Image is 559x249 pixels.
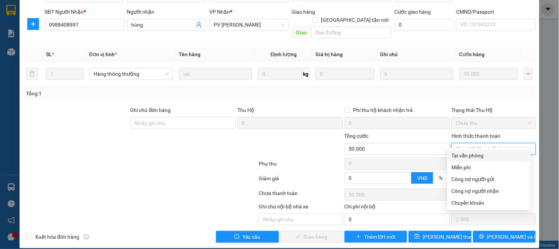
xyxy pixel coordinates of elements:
button: exclamation-circleYêu cầu [216,231,279,243]
button: delete [26,68,38,80]
label: Cước giao hàng [395,9,431,15]
div: Cước gửi hàng sẽ được ghi vào công nợ của người gửi [447,173,531,185]
span: [GEOGRAPHIC_DATA] tận nơi [318,16,392,24]
span: Giao [292,27,311,38]
div: Người nhận [127,8,206,16]
div: Phụ thu [258,160,343,173]
input: Nhập ghi chú [259,214,343,225]
span: [PERSON_NAME] và In [487,233,539,241]
span: save [415,234,420,240]
button: plusThêm ĐH mới [345,231,407,243]
span: info-circle [84,234,89,239]
div: Ghi chú nội bộ nhà xe [259,202,343,214]
span: VP Nhận [209,9,230,15]
div: Công nợ người gửi [452,175,526,183]
input: Dọc đường [311,27,392,38]
span: GN10250276 [74,28,104,33]
div: Cước gửi hàng sẽ được ghi vào công nợ của người nhận [447,185,531,197]
div: Chuyển khoản [452,199,526,207]
input: Ghi Chú [380,68,454,80]
div: Công nợ người nhận [452,187,526,195]
span: [PERSON_NAME] thay đổi [423,233,482,241]
button: save[PERSON_NAME] thay đổi [409,231,471,243]
span: exclamation-circle [234,234,240,240]
span: Phí thu hộ khách nhận trả [350,106,416,114]
span: 11:48:24 [DATE] [70,33,104,39]
button: plus [27,18,39,30]
label: Ghi chú đơn hàng [130,107,171,113]
div: Giảm giá [258,174,343,187]
img: logo [7,17,17,35]
span: Chưa thu [456,117,531,129]
span: Xuất hóa đơn hàng [32,233,82,241]
span: plus [28,21,39,27]
button: printer[PERSON_NAME] và In [473,231,536,243]
span: Đơn vị tính [89,51,117,57]
span: VND [417,175,427,181]
button: checkGiao hàng [280,231,343,243]
span: Cước hàng [460,51,485,57]
span: Giao hàng [292,9,315,15]
div: Chưa thanh toán [258,189,343,202]
span: Nơi gửi: [7,51,15,62]
strong: BIÊN NHẬN GỬI HÀNG HOÁ [25,44,85,50]
span: Thêm ĐH mới [364,233,395,241]
button: plus [524,68,533,80]
div: Tại văn phòng [452,151,526,160]
span: PV Gia Nghĩa [214,19,284,30]
span: Giá trị hàng [315,51,343,57]
span: kg [302,68,310,80]
label: Hình thức thanh toán [451,133,500,139]
div: Tổng: 1 [26,89,216,98]
span: Yêu cầu [242,233,261,241]
div: CMND/Passport [456,8,535,16]
span: plus [356,234,361,240]
input: Cước giao hàng [395,19,454,31]
span: user-add [196,22,202,28]
input: 0 [460,68,518,80]
span: % [439,175,443,181]
div: SĐT Người Nhận [45,8,124,16]
span: Thu Hộ [237,107,254,113]
div: Trạng thái Thu Hộ [451,106,535,114]
span: Tên hàng [179,51,201,57]
strong: CÔNG TY TNHH [GEOGRAPHIC_DATA] 214 QL13 - P.26 - Q.BÌNH THẠNH - TP HCM 1900888606 [19,12,60,40]
input: Ghi chú đơn hàng [130,117,236,129]
input: 0 [315,68,374,80]
input: VD: Bàn, Ghế [179,68,252,80]
span: printer [479,234,484,240]
span: Chọn HT Thanh Toán [456,143,531,154]
span: Nơi nhận: [56,51,68,62]
span: Định lượng [271,51,297,57]
span: PV [PERSON_NAME] [25,52,53,60]
div: Chi phí nội bộ [345,202,450,214]
span: SL [46,51,52,57]
th: Ghi chú [377,47,457,62]
span: Tổng cước [345,133,369,139]
span: Hàng thông thường [94,68,169,79]
div: Miễn phí [452,163,526,171]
